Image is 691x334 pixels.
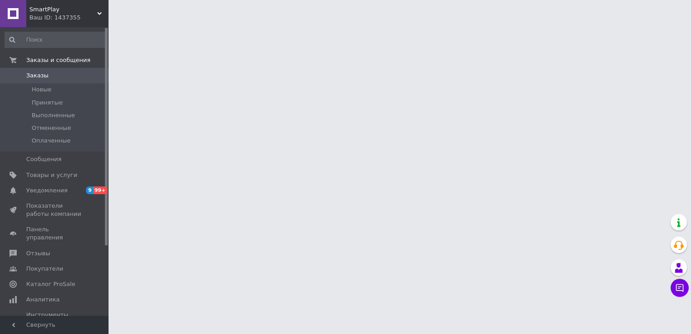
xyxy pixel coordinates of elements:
span: Каталог ProSale [26,280,75,288]
div: Ваш ID: 1437355 [29,14,109,22]
span: Аналитика [26,296,60,304]
button: Чат с покупателем [671,279,689,297]
span: Новые [32,86,52,94]
span: Панель управления [26,225,84,242]
span: Оплаченные [32,137,71,145]
span: 99+ [93,186,108,194]
input: Поиск [5,32,107,48]
span: Отзывы [26,249,50,258]
span: Принятые [32,99,63,107]
span: Товары и услуги [26,171,77,179]
span: Заказы [26,72,48,80]
span: SmartPlay [29,5,97,14]
span: Отмененные [32,124,71,132]
span: Показатели работы компании [26,202,84,218]
span: 9 [86,186,93,194]
span: Заказы и сообщения [26,56,90,64]
span: Покупатели [26,265,63,273]
span: Инструменты вебмастера и SEO [26,311,84,327]
span: Уведомления [26,186,67,195]
span: Сообщения [26,155,62,163]
span: Выполненные [32,111,75,119]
